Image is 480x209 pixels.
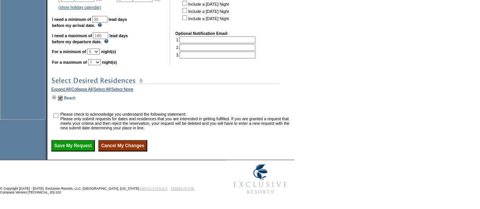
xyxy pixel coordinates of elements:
[176,44,255,51] td: 2.
[71,87,93,94] a: Collapse All
[140,187,168,190] a: PRIVACY POLICY
[60,112,291,130] td: Please check to acknowledge you understand the following statement: Please only submit requests f...
[52,17,91,22] b: I need a minimum of
[111,87,133,94] a: Select None
[52,49,86,54] b: For a minimum of
[94,87,110,94] a: Select All
[51,87,292,94] div: | | |
[226,160,294,198] img: Exclusive Resorts
[176,52,255,58] td: 3.
[52,17,127,28] b: lead days before my arrival date.
[176,36,255,43] td: 1.
[175,31,228,36] b: Optional Notification Email:
[52,60,87,64] b: For a maximum of
[58,5,101,9] a: (show holiday calendar)
[52,33,128,44] b: lead days before my departure date.
[104,39,109,43] img: questionMark_lightBlue.gif
[101,49,116,54] b: night(s)
[98,140,147,151] input: Cancel My Changes
[171,187,195,190] a: TERMS OF USE
[102,60,117,64] b: night(s)
[51,140,95,151] input: Save My Request
[98,23,102,27] img: questionMark_lightBlue.gif
[51,87,70,94] a: Expand All
[64,96,76,100] a: Beach
[52,33,92,38] b: I need a maximum of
